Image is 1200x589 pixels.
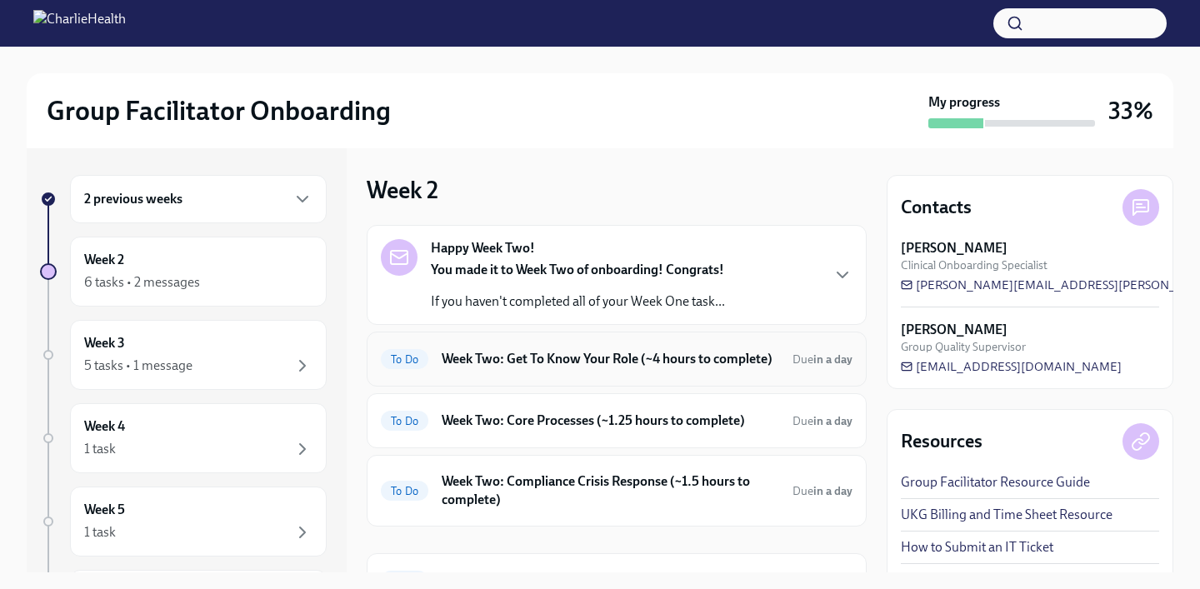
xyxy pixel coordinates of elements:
div: 5 tasks • 1 message [84,357,192,375]
strong: in a day [813,352,852,367]
span: Due [792,414,852,428]
h6: Week 3 [84,334,125,352]
h6: Week 5 [84,501,125,519]
div: 2 previous weeks [70,175,327,223]
a: Group Facilitator Resource Guide [901,473,1090,492]
a: Week 51 task [40,487,327,557]
a: To DoWeek Two: Compliance Crisis Response (~1.5 hours to complete)Duein a day [381,469,852,512]
span: To Do [381,415,428,427]
span: Due [792,484,852,498]
h6: Week Two: Get To Know Your Role (~4 hours to complete) [442,350,779,368]
a: Week 26 tasks • 2 messages [40,237,327,307]
strong: You made it to Week Two of onboarding! Congrats! [431,262,724,277]
div: 1 task [84,523,116,542]
a: To DoWeek Two: Core Processes (~1.25 hours to complete)Duein a day [381,407,852,434]
h4: Contacts [901,195,972,220]
strong: in a day [813,414,852,428]
a: Week 35 tasks • 1 message [40,320,327,390]
div: 1 task [84,440,116,458]
a: [EMAIL_ADDRESS][DOMAIN_NAME] [901,358,1122,375]
h6: Week 2 [84,251,124,269]
h6: Week 4 [84,417,125,436]
strong: [PERSON_NAME] [901,321,1007,339]
span: Due [792,352,852,367]
a: UKG Billing and Time Sheet Resource [901,506,1112,524]
h2: Group Facilitator Onboarding [47,94,391,127]
h6: Week Two: Compliance Crisis Response (~1.5 hours to complete) [442,472,779,509]
span: October 6th, 2025 10:00 [792,413,852,429]
strong: Happy Week Two! [431,239,535,257]
strong: My progress [928,93,1000,112]
img: CharlieHealth [33,10,126,37]
span: To Do [381,353,428,366]
span: Group Quality Supervisor [901,339,1026,355]
div: 6 tasks • 2 messages [84,273,200,292]
strong: [PERSON_NAME] [901,239,1007,257]
a: GF Onboarding Checklist [901,571,1044,589]
h6: Week Two: Core Processes (~1.25 hours to complete) [442,412,779,430]
span: Clinical Onboarding Specialist [901,257,1047,273]
h4: Resources [901,429,982,454]
strong: in a day [813,484,852,498]
span: October 6th, 2025 10:00 [792,483,852,499]
h3: 33% [1108,96,1153,126]
h3: Week 2 [367,175,438,205]
a: How to Submit an IT Ticket [901,538,1053,557]
a: Week 41 task [40,403,327,473]
a: To DoWeek Two: Get To Know Your Role (~4 hours to complete)Duein a day [381,346,852,372]
h6: 2 previous weeks [84,190,182,208]
span: To Do [381,485,428,497]
p: If you haven't completed all of your Week One task... [431,292,725,311]
span: October 6th, 2025 10:00 [792,352,852,367]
